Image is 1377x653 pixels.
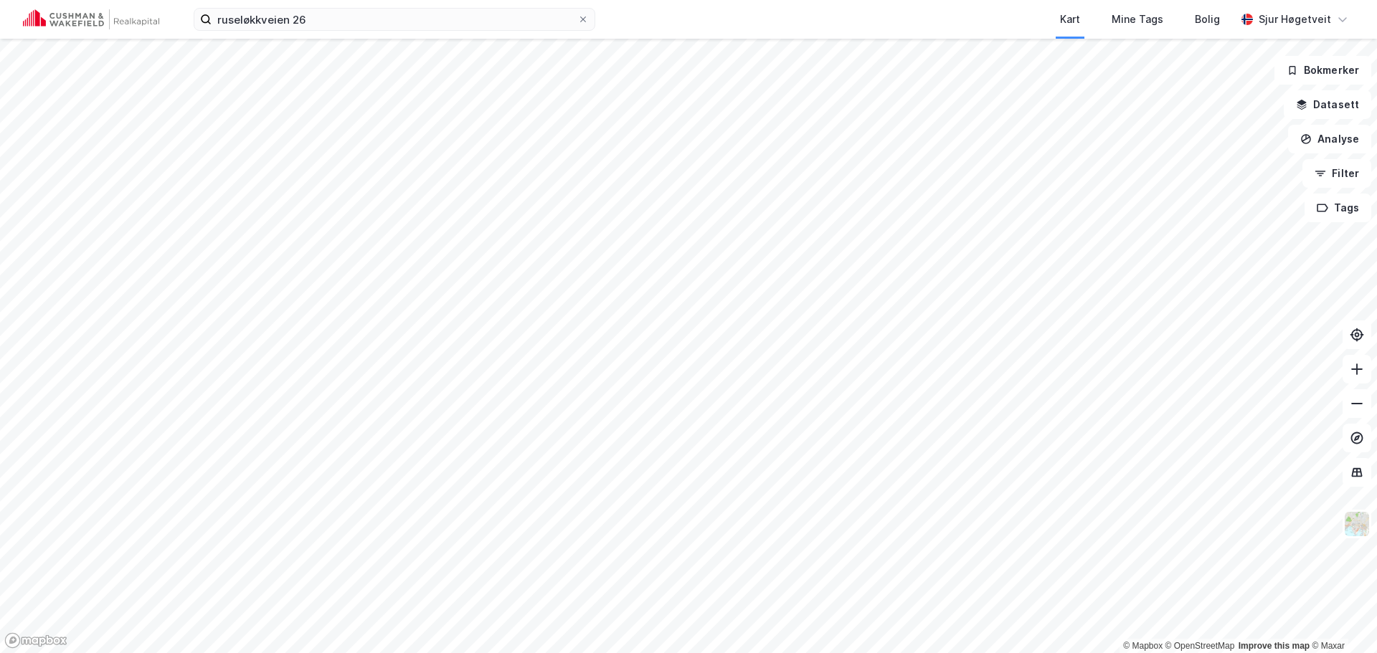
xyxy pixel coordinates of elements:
[4,632,67,649] a: Mapbox homepage
[23,9,159,29] img: cushman-wakefield-realkapital-logo.202ea83816669bd177139c58696a8fa1.svg
[1259,11,1331,28] div: Sjur Høgetveit
[1112,11,1163,28] div: Mine Tags
[1165,641,1235,651] a: OpenStreetMap
[1123,641,1163,651] a: Mapbox
[1305,584,1377,653] iframe: Chat Widget
[1195,11,1220,28] div: Bolig
[1060,11,1080,28] div: Kart
[1239,641,1310,651] a: Improve this map
[1305,194,1371,222] button: Tags
[1284,90,1371,119] button: Datasett
[1302,159,1371,188] button: Filter
[1305,584,1377,653] div: Kontrollprogram for chat
[1343,510,1371,538] img: Z
[1288,125,1371,153] button: Analyse
[1274,56,1371,85] button: Bokmerker
[212,9,577,30] input: Søk på adresse, matrikkel, gårdeiere, leietakere eller personer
